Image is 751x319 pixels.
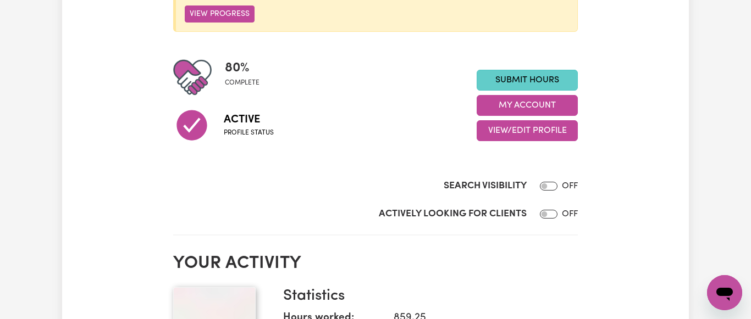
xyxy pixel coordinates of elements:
label: Actively Looking for Clients [379,207,527,221]
span: 80 % [225,58,259,78]
span: Active [224,111,274,128]
div: Profile completeness: 80% [225,58,268,97]
h3: Statistics [283,287,569,306]
span: complete [225,78,259,88]
button: View Progress [185,5,255,23]
h2: Your activity [173,253,578,274]
span: Profile status [224,128,274,138]
label: Search Visibility [444,179,527,193]
span: OFF [562,182,578,191]
button: My Account [477,95,578,116]
span: OFF [562,210,578,219]
a: Submit Hours [477,70,578,91]
button: View/Edit Profile [477,120,578,141]
iframe: Button to launch messaging window, conversation in progress [707,275,742,310]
